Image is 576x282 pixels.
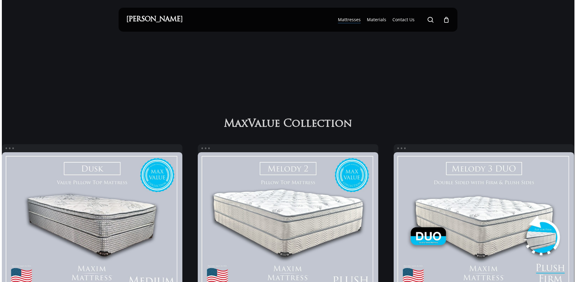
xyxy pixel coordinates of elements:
a: Mattresses [338,17,361,23]
span: MaxValue [224,118,280,131]
a: Contact Us [392,17,415,23]
span: Contact Us [392,17,415,22]
h2: MaxValue Collection [221,117,355,131]
span: Materials [367,17,386,22]
a: [PERSON_NAME] [126,16,183,23]
nav: Main Menu [335,8,450,32]
span: Collection [283,118,352,131]
a: Cart [443,16,450,23]
span: Mattresses [338,17,361,22]
a: Materials [367,17,386,23]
